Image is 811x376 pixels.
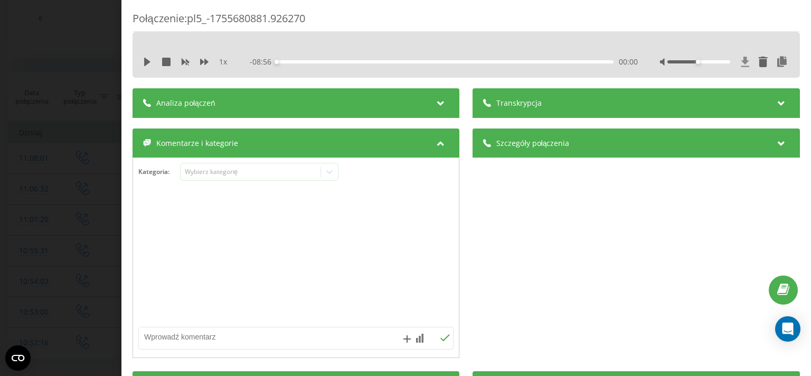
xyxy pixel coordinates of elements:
span: - 08:56 [250,57,277,67]
div: Open Intercom Messenger [775,316,800,342]
div: Accessibility label [275,60,279,64]
div: Accessibility label [696,60,700,64]
span: Komentarze i kategorie [156,138,238,149]
span: Transkrypcja [497,98,542,108]
span: 00:00 [619,57,638,67]
button: Open CMP widget [5,345,31,371]
div: Wybierz kategorię [185,168,317,176]
span: Analiza połączeń [156,98,215,108]
div: Połączenie : pl5_-1755680881.926270 [133,11,800,32]
h4: Kategoria : [138,168,180,176]
span: Szczegóły połączenia [497,138,570,149]
span: 1 x [219,57,227,67]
